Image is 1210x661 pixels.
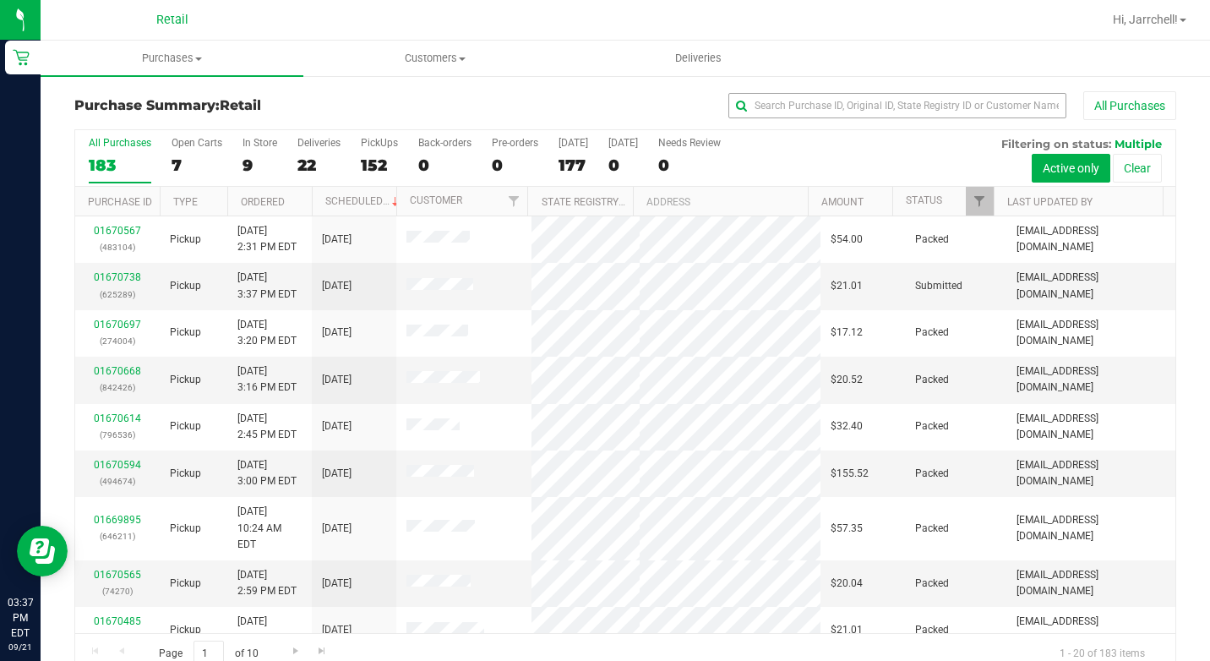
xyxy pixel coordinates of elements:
span: Deliveries [652,51,744,66]
a: Purchase ID [88,196,152,208]
span: Multiple [1115,137,1162,150]
a: State Registry ID [542,196,630,208]
span: Pickup [170,622,201,638]
div: Open Carts [172,137,222,149]
span: [DATE] 2:45 PM EDT [237,411,297,443]
a: Purchases [41,41,303,76]
a: 01670567 [94,225,141,237]
a: 01670697 [94,319,141,330]
a: Filter [966,187,994,216]
span: Pickup [170,466,201,482]
span: [DATE] 2:59 PM EDT [237,567,297,599]
span: [EMAIL_ADDRESS][DOMAIN_NAME] [1017,317,1165,349]
iframe: Resource center [17,526,68,576]
button: Clear [1113,154,1162,183]
span: Purchases [41,51,303,66]
div: Deliveries [297,137,341,149]
p: 03:37 PM EDT [8,595,33,641]
span: [DATE] 3:00 PM EDT [237,457,297,489]
span: Filtering on status: [1001,137,1111,150]
span: Pickup [170,232,201,248]
a: 01670738 [94,271,141,283]
div: All Purchases [89,137,151,149]
div: 0 [658,156,721,175]
span: [DATE] [322,278,352,294]
span: [DATE] [322,418,352,434]
span: Pickup [170,521,201,537]
span: Packed [915,622,949,638]
span: $32.40 [831,418,863,434]
span: [DATE] 2:31 PM EDT [237,223,297,255]
p: (483104) [85,239,150,255]
div: 22 [297,156,341,175]
span: [DATE] 3:37 PM EDT [237,270,297,302]
div: 9 [243,156,277,175]
a: Customers [303,41,566,76]
a: Status [906,194,942,206]
a: Amount [821,196,864,208]
a: Deliveries [567,41,830,76]
p: (274004) [85,333,150,349]
span: [DATE] [322,622,352,638]
span: [DATE] [322,232,352,248]
span: Packed [915,372,949,388]
span: Retail [220,97,261,113]
span: Packed [915,466,949,482]
div: 0 [418,156,471,175]
span: Pickup [170,576,201,592]
p: (494674) [85,473,150,489]
span: [EMAIL_ADDRESS][DOMAIN_NAME] [1017,567,1165,599]
button: All Purchases [1083,91,1176,120]
span: [DATE] [322,325,352,341]
span: [EMAIL_ADDRESS][DOMAIN_NAME] [1017,512,1165,544]
div: 183 [89,156,151,175]
button: Active only [1032,154,1110,183]
inline-svg: Retail [13,49,30,66]
div: 152 [361,156,398,175]
a: 01670668 [94,365,141,377]
p: (501022) [85,631,150,647]
span: $54.00 [831,232,863,248]
p: (646211) [85,528,150,544]
span: Pickup [170,325,201,341]
span: [DATE] [322,521,352,537]
span: Hi, Jarrchell! [1113,13,1178,26]
a: Type [173,196,198,208]
div: 0 [492,156,538,175]
div: In Store [243,137,277,149]
span: Retail [156,13,188,27]
div: 0 [608,156,638,175]
span: Customers [304,51,565,66]
a: Customer [410,194,462,206]
span: Packed [915,576,949,592]
a: Ordered [241,196,285,208]
a: Last Updated By [1007,196,1093,208]
p: 09/21 [8,641,33,653]
span: $20.04 [831,576,863,592]
span: $21.01 [831,622,863,638]
p: (625289) [85,287,150,303]
p: (74270) [85,583,150,599]
div: Back-orders [418,137,471,149]
div: Needs Review [658,137,721,149]
span: Pickup [170,418,201,434]
div: 7 [172,156,222,175]
span: [EMAIL_ADDRESS][DOMAIN_NAME] [1017,270,1165,302]
span: [EMAIL_ADDRESS][DOMAIN_NAME] [1017,363,1165,396]
span: $57.35 [831,521,863,537]
div: Pre-orders [492,137,538,149]
th: Address [633,187,808,216]
p: (796536) [85,427,150,443]
span: [DATE] [322,466,352,482]
span: $21.01 [831,278,863,294]
span: [DATE] [322,372,352,388]
div: 177 [559,156,588,175]
span: [DATE] [322,576,352,592]
h3: Purchase Summary: [74,98,442,113]
span: [EMAIL_ADDRESS][DOMAIN_NAME] [1017,457,1165,489]
input: Search Purchase ID, Original ID, State Registry ID or Customer Name... [728,93,1066,118]
a: 01670614 [94,412,141,424]
span: [DATE] 10:24 AM EDT [237,504,302,553]
a: Filter [499,187,527,216]
span: Submitted [915,278,962,294]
